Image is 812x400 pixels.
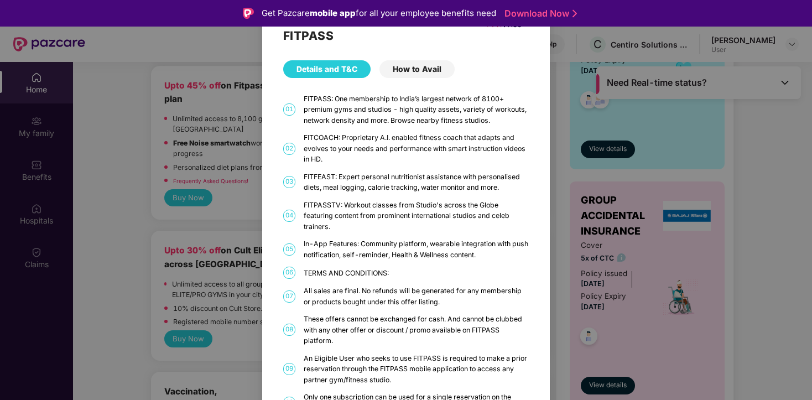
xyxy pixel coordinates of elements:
span: 08 [283,324,295,336]
span: 04 [283,210,295,222]
div: These offers cannot be exchanged for cash. And cannot be clubbed with any other offer or discount... [304,314,529,346]
div: FITPASSTV: Workout classes from Studio's across the Globe featuring content from prominent intern... [304,200,529,232]
div: FITPASS: One membership to India’s largest network of 8100+ premium gyms and studios - high quali... [304,93,529,126]
span: 02 [283,143,295,155]
h2: FITPASS [283,27,529,45]
div: In-App Features: Community platform, wearable integration with push notification, self-reminder, ... [304,238,529,260]
div: FITCOACH: Proprietary A.I. enabled fitness coach that adapts and evolves to your needs and perfor... [304,132,529,164]
div: An Eligible User who seeks to use FITPASS is required to make a prior reservation through the FIT... [304,353,529,385]
span: 09 [283,363,295,375]
strong: mobile app [310,8,356,18]
div: All sales are final. No refunds will be generated for any membership or products bought under thi... [304,285,529,307]
div: Get Pazcare for all your employee benefits need [262,7,496,20]
img: Logo [243,8,254,19]
span: 07 [283,290,295,303]
div: FITFEAST: Expert personal nutritionist assistance with personalised diets, meal logging, calorie ... [304,172,529,193]
img: Stroke [572,8,577,19]
span: 05 [283,243,295,256]
div: How to Avail [379,60,455,78]
span: 01 [283,103,295,116]
span: 06 [283,267,295,279]
a: Download Now [504,8,574,19]
span: 03 [283,176,295,188]
div: TERMS AND CONDITIONS: [304,268,529,278]
div: Details and T&C [283,60,371,78]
